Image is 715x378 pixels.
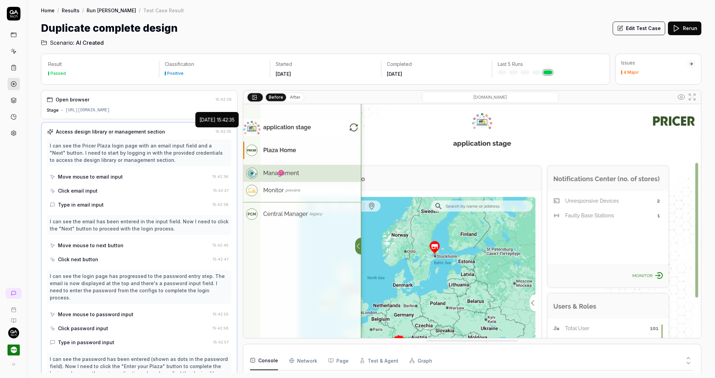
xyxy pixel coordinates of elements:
[3,302,24,312] a: Book a call with us
[58,173,123,180] div: Move mouse to email input
[48,39,74,47] span: Scenario:
[613,22,665,35] button: Edit Test Case
[621,59,687,66] div: Issues
[41,39,104,47] a: Scenario:AI Created
[167,71,184,75] div: Positive
[216,97,232,102] time: 15:42:26
[58,256,98,263] div: Click next button
[62,7,79,14] a: Results
[200,116,235,123] div: [DATE] 15:42:35
[82,7,84,14] div: /
[289,351,317,370] button: Network
[57,7,59,14] div: /
[5,288,22,299] a: New conversation
[87,7,136,14] a: Run [PERSON_NAME]
[498,61,597,68] p: Last 5 Runs
[165,61,264,68] p: Classification
[47,170,231,183] button: Move mouse to email input15:42:36
[47,336,231,349] button: Type in password input15:42:57
[76,39,104,47] span: AI Created
[3,338,24,358] button: Pricer.com Logo
[213,202,229,207] time: 15:42:38
[676,92,687,102] button: Show all interative elements
[50,142,229,164] div: I can see the Pricer Plaza login page with an email input field and a "Next" button. I need to st...
[387,61,486,68] p: Completed
[47,198,231,211] button: Type in email input15:42:38
[409,351,432,370] button: Graph
[213,312,229,317] time: 15:42:55
[50,272,229,301] div: I can see the login page has progressed to the password entry step. The email is now displayed at...
[47,322,231,335] button: Click password input15:42:56
[47,239,231,252] button: Move mouse to next button15:42:45
[58,187,98,194] div: Click email input
[266,93,286,101] button: Before
[47,253,231,266] button: Click next button15:42:47
[143,7,184,14] div: Test Case Result
[50,218,229,232] div: I can see the email has been entered in the input field. Now I need to click the "Next" button to...
[213,188,229,193] time: 15:42:37
[56,128,165,135] div: Access design library or management section
[50,71,66,75] div: Passed
[287,94,303,101] button: After
[48,61,154,68] p: Result
[41,7,55,14] a: Home
[387,71,402,77] time: [DATE]
[624,70,639,74] div: 4 Major
[213,174,229,179] time: 15:42:36
[56,96,89,103] div: Open browser
[3,312,24,323] a: Documentation
[687,92,698,102] button: Open in full screen
[58,339,114,346] div: Type in password input
[47,107,59,113] div: Stage
[360,351,398,370] button: Test & Agent
[58,242,123,249] div: Move mouse to next button
[58,325,108,332] div: Click password input
[276,71,291,77] time: [DATE]
[213,257,229,262] time: 15:42:47
[276,61,375,68] p: Started
[139,7,141,14] div: /
[58,201,104,208] div: Type in email input
[328,351,349,370] button: Page
[250,351,278,370] button: Console
[8,344,20,356] img: Pricer.com Logo
[65,107,110,113] div: [URL][DOMAIN_NAME]
[41,20,178,36] h1: Duplicate complete design
[213,326,229,331] time: 15:42:56
[47,308,231,321] button: Move mouse to password input15:42:55
[216,129,231,134] time: 15:42:35
[668,22,701,35] button: Rerun
[47,184,231,197] button: Click email input15:42:37
[213,243,229,248] time: 15:42:45
[8,327,19,338] img: 7ccf6c19-61ad-4a6c-8811-018b02a1b829.jpg
[58,311,133,318] div: Move mouse to password input
[213,340,229,345] time: 15:42:57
